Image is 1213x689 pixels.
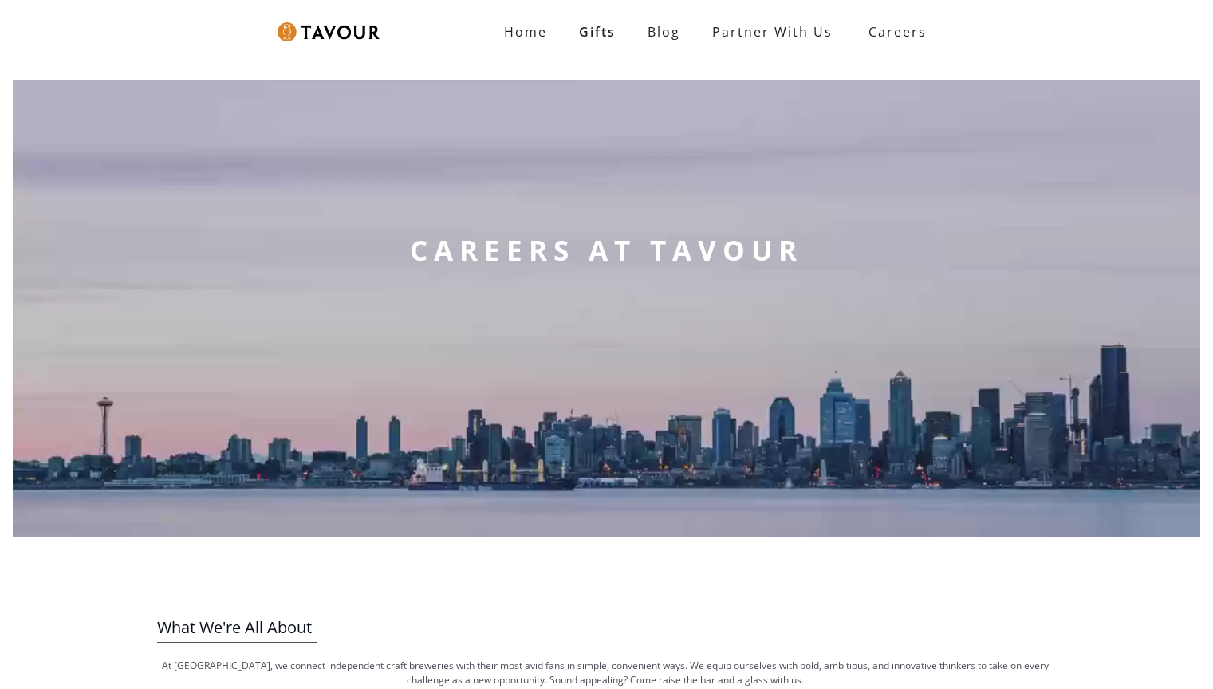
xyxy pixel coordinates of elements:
[868,16,927,48] strong: Careers
[410,231,803,270] strong: CAREERS AT TAVOUR
[504,23,547,41] strong: Home
[849,10,939,54] a: Careers
[563,16,632,48] a: Gifts
[488,16,563,48] a: Home
[632,16,696,48] a: Blog
[696,16,849,48] a: partner with us
[157,613,1054,642] h3: What We're All About
[157,659,1054,687] p: At [GEOGRAPHIC_DATA], we connect independent craft breweries with their most avid fans in simple,...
